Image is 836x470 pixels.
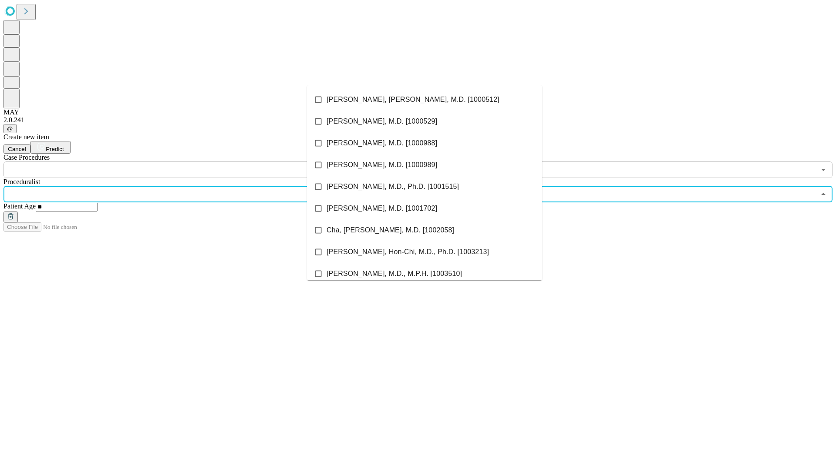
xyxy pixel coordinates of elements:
[327,160,437,170] span: [PERSON_NAME], M.D. [1000989]
[3,133,49,141] span: Create new item
[3,154,50,161] span: Scheduled Procedure
[817,164,829,176] button: Open
[817,188,829,200] button: Close
[3,124,17,133] button: @
[3,116,833,124] div: 2.0.241
[327,247,489,257] span: [PERSON_NAME], Hon-Chi, M.D., Ph.D. [1003213]
[3,144,30,154] button: Cancel
[327,225,454,235] span: Cha, [PERSON_NAME], M.D. [1002058]
[327,138,437,148] span: [PERSON_NAME], M.D. [1000988]
[327,181,459,192] span: [PERSON_NAME], M.D., Ph.D. [1001515]
[327,116,437,127] span: [PERSON_NAME], M.D. [1000529]
[327,94,499,105] span: [PERSON_NAME], [PERSON_NAME], M.D. [1000512]
[7,125,13,132] span: @
[327,269,462,279] span: [PERSON_NAME], M.D., M.P.H. [1003510]
[8,146,26,152] span: Cancel
[46,146,64,152] span: Predict
[30,141,71,154] button: Predict
[3,202,36,210] span: Patient Age
[3,108,833,116] div: MAY
[3,178,40,185] span: Proceduralist
[327,203,437,214] span: [PERSON_NAME], M.D. [1001702]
